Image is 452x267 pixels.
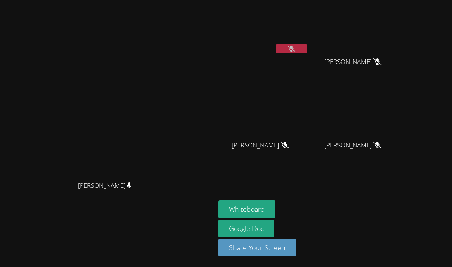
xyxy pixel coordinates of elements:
[218,200,275,218] button: Whiteboard
[78,180,132,191] span: [PERSON_NAME]
[324,56,381,67] span: [PERSON_NAME]
[218,220,274,237] a: Google Doc
[232,140,289,151] span: [PERSON_NAME]
[218,239,296,256] button: Share Your Screen
[324,140,381,151] span: [PERSON_NAME]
